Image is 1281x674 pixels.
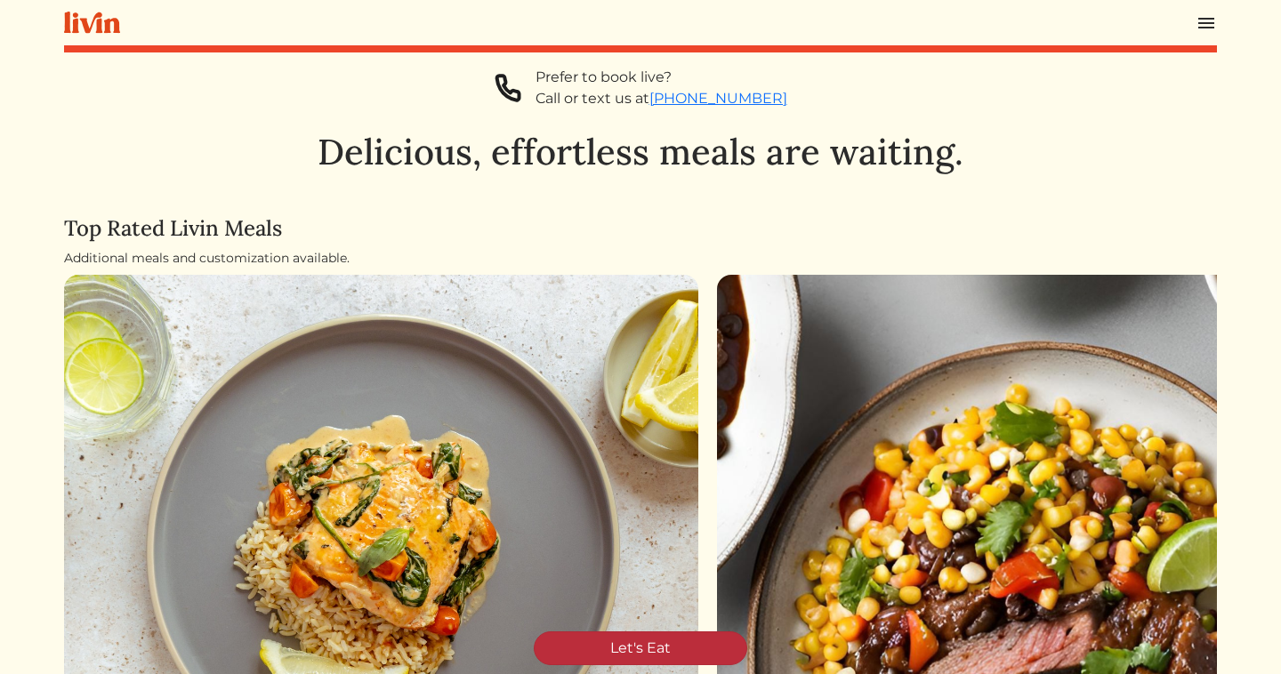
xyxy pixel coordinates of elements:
[534,631,747,665] a: Let's Eat
[64,131,1217,173] h1: Delicious, effortless meals are waiting.
[1196,12,1217,34] img: menu_hamburger-cb6d353cf0ecd9f46ceae1c99ecbeb4a00e71ca567a856bd81f57e9d8c17bb26.svg
[64,216,1217,242] h4: Top Rated Livin Meals
[536,88,787,109] div: Call or text us at
[495,67,521,109] img: phone-a8f1853615f4955a6c6381654e1c0f7430ed919b147d78756318837811cda3a7.svg
[64,12,120,34] img: livin-logo-a0d97d1a881af30f6274990eb6222085a2533c92bbd1e4f22c21b4f0d0e3210c.svg
[64,249,1217,268] div: Additional meals and customization available.
[649,90,787,107] a: [PHONE_NUMBER]
[536,67,787,88] div: Prefer to book live?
